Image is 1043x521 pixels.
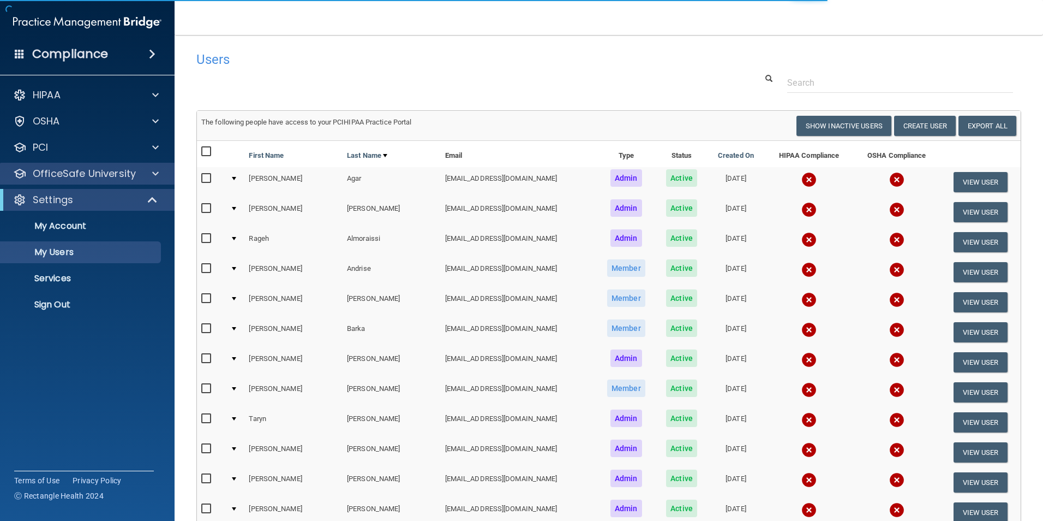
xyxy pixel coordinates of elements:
td: [EMAIL_ADDRESS][DOMAIN_NAME] [441,467,596,498]
td: Andrise [343,257,441,287]
td: [PERSON_NAME] [343,347,441,377]
td: [EMAIL_ADDRESS][DOMAIN_NAME] [441,347,596,377]
img: cross.ca9f0e7f.svg [801,472,817,488]
p: My Account [7,221,156,232]
img: cross.ca9f0e7f.svg [801,262,817,277]
img: cross.ca9f0e7f.svg [801,232,817,247]
a: Terms of Use [14,475,59,486]
button: View User [954,202,1008,222]
button: View User [954,352,1008,372]
td: [DATE] [707,167,764,197]
span: Admin [610,199,642,217]
td: [PERSON_NAME] [244,257,343,287]
span: Admin [610,229,642,247]
th: Email [441,141,596,167]
button: View User [954,382,1008,402]
th: Type [596,141,656,167]
td: [DATE] [707,227,764,257]
img: cross.ca9f0e7f.svg [889,352,904,368]
img: cross.ca9f0e7f.svg [889,382,904,398]
span: Active [666,470,697,487]
td: Taryn [244,407,343,437]
button: View User [954,412,1008,433]
span: Admin [610,440,642,457]
p: OfficeSafe University [33,167,136,180]
td: Almoraissi [343,227,441,257]
button: View User [954,172,1008,192]
img: cross.ca9f0e7f.svg [889,412,904,428]
td: Rageh [244,227,343,257]
h4: Users [196,52,671,67]
img: cross.ca9f0e7f.svg [801,382,817,398]
p: HIPAA [33,88,61,102]
td: [DATE] [707,347,764,377]
td: [DATE] [707,197,764,227]
span: Member [607,289,645,307]
p: Settings [33,193,73,206]
td: [PERSON_NAME] [244,437,343,467]
td: [PERSON_NAME] [244,287,343,317]
a: PCI [13,141,159,154]
td: [PERSON_NAME] [244,347,343,377]
th: OSHA Compliance [853,141,940,167]
td: [DATE] [707,437,764,467]
td: [PERSON_NAME] [343,197,441,227]
h4: Compliance [32,46,108,62]
p: OSHA [33,115,60,128]
img: cross.ca9f0e7f.svg [801,412,817,428]
a: HIPAA [13,88,159,102]
img: cross.ca9f0e7f.svg [889,172,904,187]
td: [DATE] [707,317,764,347]
p: PCI [33,141,48,154]
img: cross.ca9f0e7f.svg [801,202,817,217]
td: Barka [343,317,441,347]
img: PMB logo [13,11,161,33]
td: [DATE] [707,377,764,407]
span: Member [607,380,645,397]
td: [PERSON_NAME] [244,377,343,407]
button: View User [954,232,1008,252]
span: Active [666,169,697,187]
td: [PERSON_NAME] [244,317,343,347]
span: Ⓒ Rectangle Health 2024 [14,490,104,501]
button: View User [954,262,1008,282]
span: Admin [610,350,642,367]
td: [PERSON_NAME] [343,437,441,467]
img: cross.ca9f0e7f.svg [801,172,817,187]
th: Status [656,141,707,167]
img: cross.ca9f0e7f.svg [889,262,904,277]
span: Admin [610,500,642,517]
a: Settings [13,193,158,206]
span: Member [607,319,645,337]
img: cross.ca9f0e7f.svg [889,502,904,518]
button: View User [954,322,1008,342]
td: [PERSON_NAME] [343,467,441,498]
img: cross.ca9f0e7f.svg [801,352,817,368]
a: Export All [958,116,1016,136]
td: [DATE] [707,467,764,498]
span: Active [666,229,697,247]
button: Create User [894,116,956,136]
a: Privacy Policy [73,475,122,486]
span: Active [666,259,697,277]
input: Search [787,73,1013,93]
a: First Name [249,149,284,162]
button: View User [954,442,1008,463]
img: cross.ca9f0e7f.svg [889,472,904,488]
p: Sign Out [7,299,156,310]
span: Active [666,289,697,307]
td: [PERSON_NAME] [244,167,343,197]
td: [DATE] [707,407,764,437]
td: [EMAIL_ADDRESS][DOMAIN_NAME] [441,437,596,467]
p: My Users [7,247,156,258]
img: cross.ca9f0e7f.svg [889,202,904,217]
span: Admin [610,410,642,427]
span: The following people have access to your PCIHIPAA Practice Portal [201,118,412,126]
button: View User [954,292,1008,312]
td: [DATE] [707,257,764,287]
td: [EMAIL_ADDRESS][DOMAIN_NAME] [441,287,596,317]
p: Services [7,273,156,284]
img: cross.ca9f0e7f.svg [801,322,817,338]
span: Member [607,259,645,277]
img: cross.ca9f0e7f.svg [889,442,904,458]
